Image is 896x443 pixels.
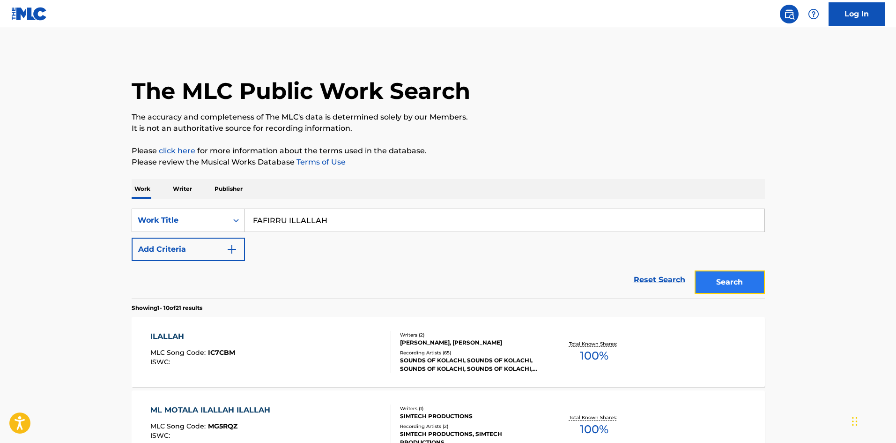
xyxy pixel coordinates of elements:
[138,215,222,226] div: Work Title
[132,123,765,134] p: It is not an authoritative source for recording information.
[170,179,195,199] p: Writer
[159,146,195,155] a: click here
[132,77,470,105] h1: The MLC Public Work Search
[226,244,237,255] img: 9d2ae6d4665cec9f34b9.svg
[400,338,541,347] div: [PERSON_NAME], [PERSON_NAME]
[150,348,208,357] span: MLC Song Code :
[208,422,237,430] span: MG5RQZ
[400,349,541,356] div: Recording Artists ( 65 )
[150,422,208,430] span: MLC Song Code :
[208,348,235,357] span: IC7CBM
[569,340,619,347] p: Total Known Shares:
[150,431,172,440] span: ISWC :
[580,347,608,364] span: 100 %
[150,405,275,416] div: ML MOTALA ILALLAH ILALLAH
[132,238,245,261] button: Add Criteria
[780,5,799,23] a: Public Search
[580,421,608,438] span: 100 %
[804,5,823,23] div: Help
[150,358,172,366] span: ISWC :
[852,407,858,435] div: Drag
[829,2,885,26] a: Log In
[132,157,765,168] p: Please review the Musical Works Database
[400,331,541,338] div: Writers ( 2 )
[212,179,245,199] p: Publisher
[784,8,795,20] img: search
[132,317,765,387] a: ILALLAHMLC Song Code:IC7CBMISWC:Writers (2)[PERSON_NAME], [PERSON_NAME]Recording Artists (65)SOUN...
[400,423,541,430] div: Recording Artists ( 2 )
[295,158,346,166] a: Terms of Use
[150,331,235,342] div: ILALLAH
[400,405,541,412] div: Writers ( 1 )
[808,8,819,20] img: help
[695,270,765,294] button: Search
[11,7,47,21] img: MLC Logo
[849,398,896,443] iframe: Chat Widget
[400,356,541,373] div: SOUNDS OF KOLACHI, SOUNDS OF KOLACHI, SOUNDS OF KOLACHI, SOUNDS OF KOLACHI, SOUNDS OF KOLACHI
[629,270,690,290] a: Reset Search
[132,112,765,123] p: The accuracy and completeness of The MLC's data is determined solely by our Members.
[132,304,202,312] p: Showing 1 - 10 of 21 results
[400,412,541,420] div: SIMTECH PRODUCTIONS
[132,179,153,199] p: Work
[132,145,765,157] p: Please for more information about the terms used in the database.
[132,209,765,299] form: Search Form
[569,414,619,421] p: Total Known Shares:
